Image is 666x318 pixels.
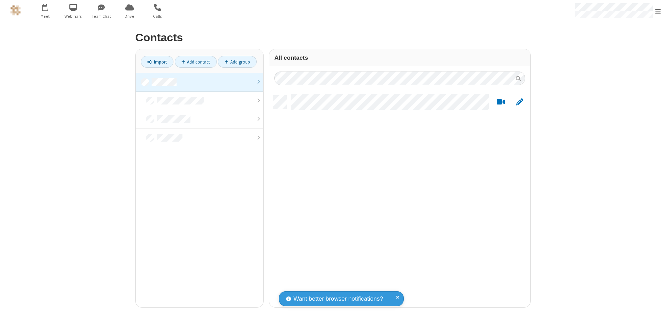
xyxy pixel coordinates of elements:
a: Add group [218,56,257,68]
span: Calls [145,13,171,19]
span: Webinars [60,13,86,19]
button: Start a video meeting [494,98,507,107]
span: Drive [117,13,143,19]
span: Team Chat [88,13,114,19]
div: grid [269,90,530,307]
span: Meet [32,13,58,19]
h3: All contacts [274,55,525,61]
img: QA Selenium DO NOT DELETE OR CHANGE [10,5,21,16]
div: 1 [47,4,51,9]
a: Add contact [175,56,217,68]
a: Import [141,56,173,68]
button: Edit [513,98,526,107]
h2: Contacts [135,32,531,44]
span: Want better browser notifications? [293,294,383,303]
